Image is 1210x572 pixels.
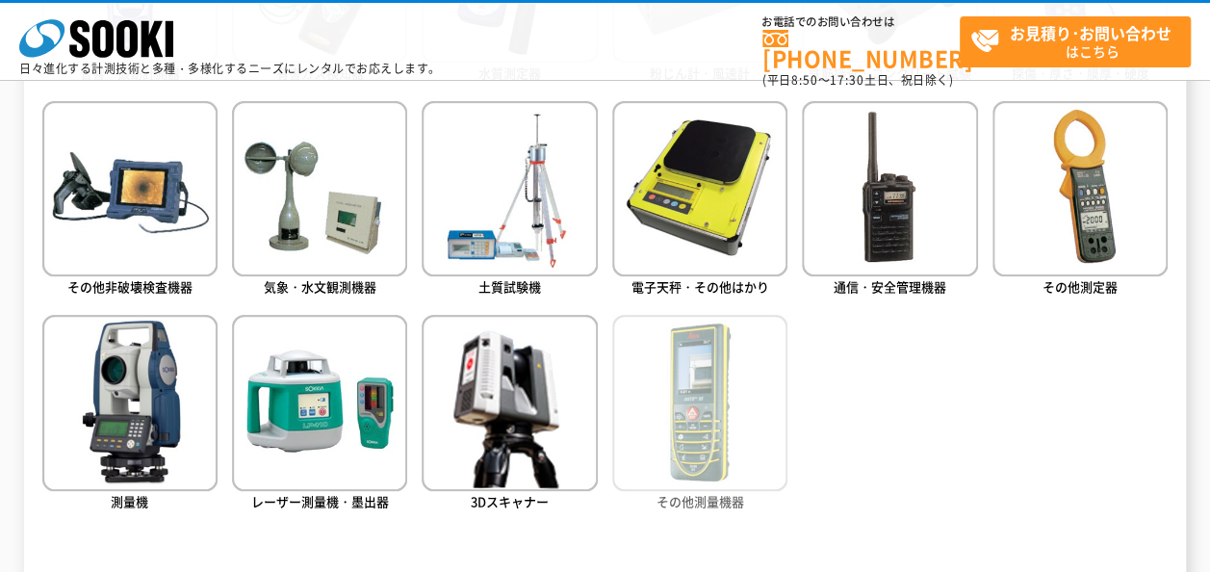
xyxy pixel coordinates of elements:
[251,492,389,510] span: レーザー測量機・墨出器
[612,315,787,514] a: その他測量機器
[970,17,1190,65] span: はこちら
[834,277,946,296] span: 通信・安全管理機器
[422,101,597,300] a: 土質試験機
[791,71,818,89] span: 8:50
[802,101,977,276] img: 通信・安全管理機器
[422,315,597,514] a: 3Dスキャナー
[656,492,744,510] span: その他測量機器
[67,277,193,296] span: その他非破壊検査機器
[802,101,977,300] a: 通信・安全管理機器
[232,315,407,514] a: レーザー測量機・墨出器
[631,277,769,296] span: 電子天秤・その他はかり
[992,101,1168,300] a: その他測定器
[232,315,407,490] img: レーザー測量機・墨出器
[830,71,864,89] span: 17:30
[471,492,549,510] span: 3Dスキャナー
[762,71,953,89] span: (平日 ～ 土日、祝日除く)
[264,277,376,296] span: 気象・水文観測機器
[42,315,218,490] img: 測量機
[19,63,441,74] p: 日々進化する計測技術と多種・多様化するニーズにレンタルでお応えします。
[42,101,218,276] img: その他非破壊検査機器
[232,101,407,276] img: 気象・水文観測機器
[478,277,541,296] span: 土質試験機
[612,101,787,300] a: 電子天秤・その他はかり
[42,315,218,514] a: 測量機
[422,101,597,276] img: 土質試験機
[762,16,960,28] span: お電話でのお問い合わせは
[762,30,960,69] a: [PHONE_NUMBER]
[422,315,597,490] img: 3Dスキャナー
[42,101,218,300] a: その他非破壊検査機器
[960,16,1191,67] a: お見積り･お問い合わせはこちら
[612,315,787,490] img: その他測量機器
[232,101,407,300] a: 気象・水文観測機器
[1043,277,1118,296] span: その他測定器
[111,492,148,510] span: 測量機
[612,101,787,276] img: 電子天秤・その他はかり
[992,101,1168,276] img: その他測定器
[1010,21,1171,44] strong: お見積り･お問い合わせ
